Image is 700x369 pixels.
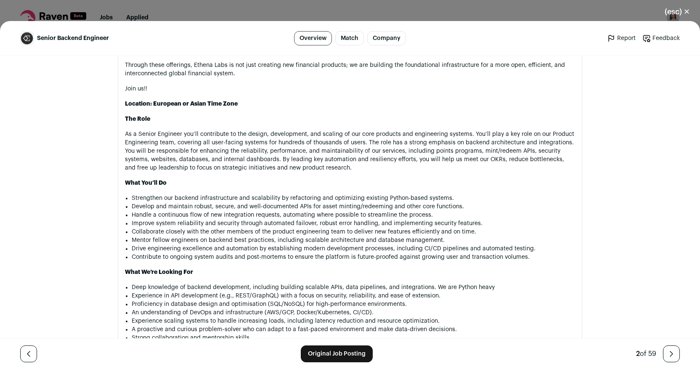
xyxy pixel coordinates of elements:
[132,317,575,325] li: Experience scaling systems to handle increasing loads, including latency reduction and resource o...
[335,31,364,45] a: Match
[132,211,575,219] li: Handle a continuous flow of new integration requests, automating where possible to streamline the...
[642,34,680,42] a: Feedback
[294,31,332,45] a: Overview
[150,101,238,107] strong: : European or Asian Time Zone
[607,34,636,42] a: Report
[132,292,575,300] li: Experience in API development (e.g., REST/GraphQL) with a focus on security, reliability, and eas...
[301,345,373,362] a: Original Job Posting
[125,269,193,275] strong: What We’re Looking For
[132,228,575,236] li: Collaborate closely with the other members of the product engineering team to deliver new feature...
[125,116,150,122] strong: The Role
[125,61,575,78] p: Through these offerings, Ethena Labs is not just creating new financial products; we are building...
[21,32,33,45] img: 7a05659f31a41589cba34598b9f57f78cf61033589fcaaf9e6389dfacce6cff0
[37,34,109,42] span: Senior Backend Engineer
[132,325,575,334] li: A proactive and curious problem-solver who can adapt to a fast-paced environment and make data-dr...
[132,300,575,308] li: Proficiency in database design and optimisation (SQL/NoSQL) for high-performance environments.
[636,349,656,359] div: of 59
[132,253,575,261] li: Contribute to ongoing system audits and post-mortems to ensure the platform is future-proofed aga...
[367,31,406,45] a: Company
[132,219,575,228] li: Improve system reliability and security through automated failover, robust error handling, and im...
[132,236,575,244] li: Mentor fellow engineers on backend best practices, including scalable architecture and database m...
[636,350,640,357] span: 2
[125,101,150,107] strong: Location
[132,194,575,202] li: Strengthen our backend infrastructure and scalability by refactoring and optimizing existing Pyth...
[125,130,575,172] p: As a Senior Engineer you’ll contribute to the design, development, and scaling of our core produc...
[132,283,575,292] li: Deep knowledge of backend development, including building scalable APIs, data pipelines, and inte...
[132,308,575,317] li: An understanding of DevOps and infrastructure (AWS/GCP, Docker/Kubernetes, CI/CD).
[132,334,575,342] li: Strong collaboration and mentorship skills.
[125,180,167,186] strong: What You’ll Do
[132,202,575,211] li: Develop and maintain robust, secure, and well-documented APIs for asset minting/redeeming and oth...
[132,244,575,253] li: Drive engineering excellence and automation by establishing modern development processes, includi...
[125,85,575,93] p: Join us!!
[655,3,700,21] button: Close modal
